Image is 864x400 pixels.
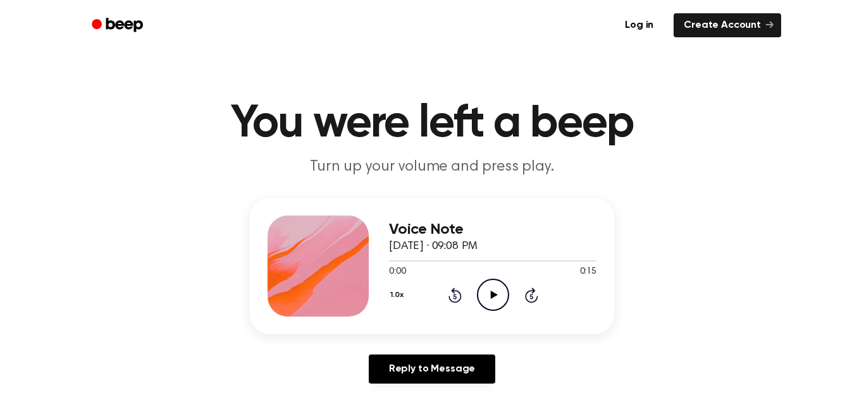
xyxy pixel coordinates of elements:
[389,265,405,279] span: 0:00
[674,13,781,37] a: Create Account
[108,101,756,147] h1: You were left a beep
[83,13,154,38] a: Beep
[580,265,596,279] span: 0:15
[369,355,495,384] a: Reply to Message
[612,11,666,40] a: Log in
[389,241,478,252] span: [DATE] · 09:08 PM
[389,221,596,238] h3: Voice Note
[189,157,675,178] p: Turn up your volume and press play.
[389,284,408,306] button: 1.0x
